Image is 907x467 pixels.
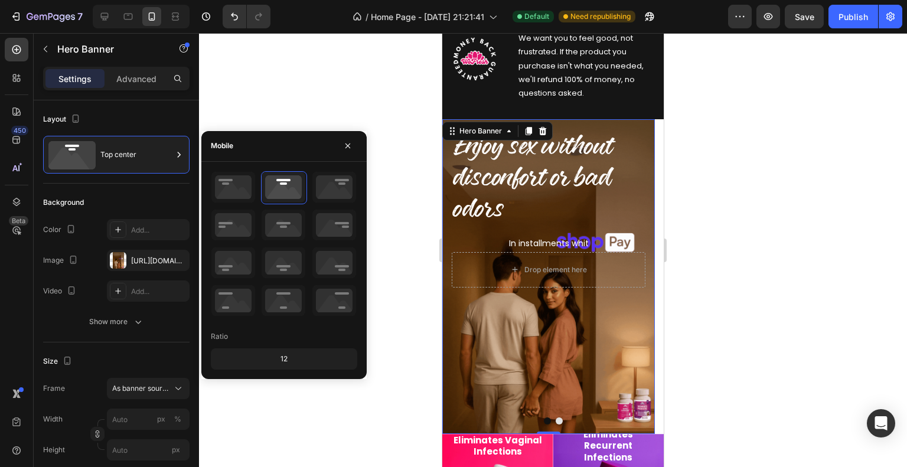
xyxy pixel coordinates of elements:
[11,203,202,218] p: In installments whit
[43,197,84,208] div: Background
[11,126,28,135] div: 450
[157,414,165,424] div: px
[43,445,65,455] label: Height
[795,12,814,22] span: Save
[43,354,74,370] div: Size
[107,378,190,399] button: As banner source
[9,216,28,226] div: Beta
[43,112,83,128] div: Layout
[5,5,88,28] button: 7
[131,286,187,297] div: Add...
[174,414,181,424] div: %
[223,5,270,28] div: Undo/Redo
[100,141,172,168] div: Top center
[43,383,65,394] label: Frame
[154,412,168,426] button: %
[43,414,63,424] label: Width
[11,96,171,192] span: Enjoy sex without disconfort or bad odors
[120,394,213,432] h2: Eliminates Recurrent Infections
[43,222,78,238] div: Color
[867,409,895,437] div: Open Intercom Messenger
[82,232,145,241] div: Drop element here
[112,383,170,394] span: As banner source
[570,11,631,22] span: Need republishing
[113,384,120,391] button: Dot
[102,384,109,391] button: Dot
[131,256,187,266] div: [URL][DOMAIN_NAME]
[171,412,185,426] button: px
[371,11,484,23] span: Home Page - [DATE] 21:21:41
[211,331,228,342] div: Ratio
[9,400,102,426] h2: Eliminates Vaginal Infections
[524,11,549,22] span: Default
[77,9,83,24] p: 7
[366,11,368,23] span: /
[43,311,190,332] button: Show more
[785,5,824,28] button: Save
[116,73,156,85] p: Advanced
[442,33,664,467] iframe: Design area
[828,5,878,28] button: Publish
[107,409,190,430] input: px%
[107,439,190,461] input: px
[172,445,180,454] span: px
[89,316,144,328] div: Show more
[58,73,92,85] p: Settings
[213,351,355,367] div: 12
[839,11,868,23] div: Publish
[57,42,158,56] p: Hero Banner
[43,253,80,269] div: Image
[131,225,187,236] div: Add...
[15,93,62,103] div: Hero Banner
[43,283,79,299] div: Video
[211,141,233,151] div: Mobile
